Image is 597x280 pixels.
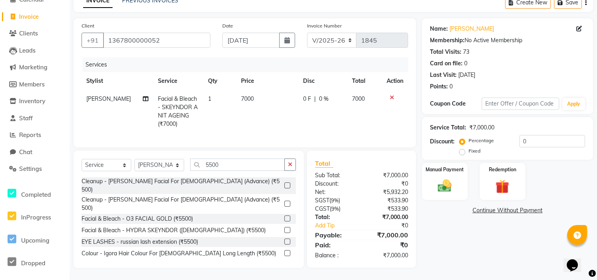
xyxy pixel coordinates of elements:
span: Completed [21,191,51,198]
div: Name: [430,25,448,33]
div: 0 [449,82,453,91]
label: Client [82,22,94,29]
div: Facial & Bleach - O3 FACIAL GOLD (₹5500) [82,215,193,223]
div: ₹0 [370,221,414,230]
div: Colour - Igora Hair Colour For [DEMOGRAPHIC_DATA] Long Length (₹5500) [82,249,276,258]
span: Total [315,159,333,168]
a: Invoice [2,12,68,22]
a: [PERSON_NAME] [449,25,494,33]
span: 7000 [352,95,365,102]
th: Price [237,72,298,90]
span: 0 F [303,95,311,103]
label: Date [222,22,233,29]
input: Search by Name/Mobile/Email/Code [103,33,210,48]
span: Inventory [19,97,45,105]
div: EYE LASHES - russian lash extension (₹5500) [82,238,198,246]
div: Sub Total: [309,171,362,180]
span: 9% [331,206,339,212]
span: CGST [315,205,330,212]
div: Balance : [309,251,362,260]
div: 0 [464,59,467,68]
a: Add Tip [309,221,370,230]
span: Staff [19,114,33,122]
div: ( ) [309,196,362,205]
th: Stylist [82,72,153,90]
a: Members [2,80,68,89]
span: Clients [19,29,38,37]
a: Leads [2,46,68,55]
span: 0 % [319,95,329,103]
a: Inventory [2,97,68,106]
span: 7000 [241,95,254,102]
div: Payable: [309,230,362,240]
span: Leads [19,47,35,54]
button: +91 [82,33,104,48]
span: 1 [208,95,211,102]
div: ₹7,000.00 [362,171,414,180]
span: Invoice [19,13,39,20]
div: Discount: [430,137,455,146]
div: ₹5,932.20 [362,188,414,196]
th: Qty [203,72,237,90]
span: Upcoming [21,237,49,244]
th: Total [347,72,382,90]
span: InProgress [21,213,51,221]
div: Membership: [430,36,465,45]
div: Paid: [309,240,362,250]
div: ₹7,000.00 [362,230,414,240]
div: ₹0 [362,180,414,188]
div: ₹533.90 [362,196,414,205]
div: Facial & Bleach - HYDRA SKEYNDOR ([DEMOGRAPHIC_DATA]) (₹5500) [82,226,266,235]
img: _cash.svg [434,178,456,194]
th: Service [153,72,203,90]
a: Reports [2,131,68,140]
div: ₹7,000.00 [362,251,414,260]
label: Fixed [469,147,480,155]
span: Settings [19,165,42,172]
div: Points: [430,82,448,91]
span: [PERSON_NAME] [86,95,131,102]
iframe: chat widget [564,248,589,272]
label: Redemption [489,166,516,173]
span: SGST [315,197,329,204]
div: ₹533.90 [362,205,414,213]
span: Members [19,80,45,88]
label: Percentage [469,137,494,144]
div: Discount: [309,180,362,188]
div: Net: [309,188,362,196]
div: ₹7,000.00 [469,123,494,132]
div: Cleanup - [PERSON_NAME] Facial For [DEMOGRAPHIC_DATA] (Advance) (₹5500) [82,177,281,194]
th: Disc [298,72,347,90]
div: Cleanup - [PERSON_NAME] Facial For [DEMOGRAPHIC_DATA] (Advance) (₹5500) [82,196,281,212]
span: 9% [331,197,338,204]
div: Total: [309,213,362,221]
div: Services [82,57,414,72]
input: Search or Scan [190,159,285,171]
div: [DATE] [458,71,475,79]
div: 73 [463,48,469,56]
span: Reports [19,131,41,139]
button: Apply [562,98,585,110]
th: Action [382,72,408,90]
div: Last Visit: [430,71,457,79]
div: ( ) [309,205,362,213]
span: Marketing [19,63,47,71]
div: ₹7,000.00 [362,213,414,221]
a: Staff [2,114,68,123]
img: _gift.svg [491,178,513,195]
div: Total Visits: [430,48,461,56]
span: Chat [19,148,32,156]
div: ₹0 [362,240,414,250]
a: Continue Without Payment [424,206,591,215]
div: No Active Membership [430,36,585,45]
div: Service Total: [430,123,466,132]
a: Clients [2,29,68,38]
a: Settings [2,164,68,174]
div: Card on file: [430,59,463,68]
input: Enter Offer / Coupon Code [482,98,559,110]
label: Manual Payment [426,166,464,173]
label: Invoice Number [307,22,342,29]
a: Marketing [2,63,68,72]
div: Coupon Code [430,100,482,108]
span: Facial & Bleach - SKEYNDOR ANIT AGEING (₹7000) [158,95,198,127]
